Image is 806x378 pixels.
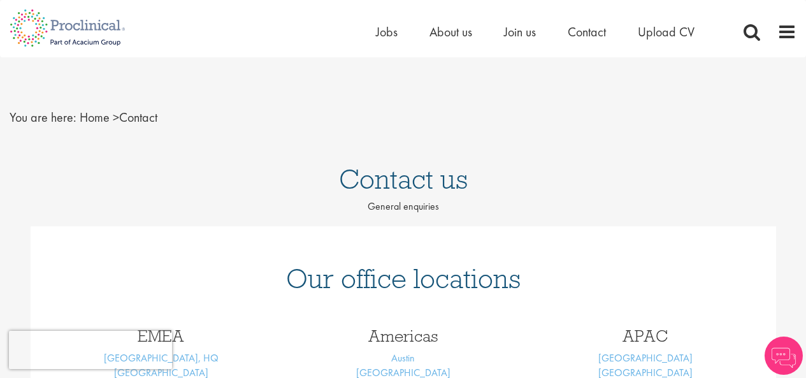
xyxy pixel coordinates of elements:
h3: EMEA [50,328,273,344]
a: Upload CV [638,24,694,40]
h3: APAC [534,328,757,344]
a: Jobs [376,24,398,40]
a: Contact [568,24,606,40]
h1: Our office locations [50,265,757,293]
iframe: reCAPTCHA [9,331,172,369]
a: [GEOGRAPHIC_DATA] [598,351,693,365]
a: About us [429,24,472,40]
a: Join us [504,24,536,40]
a: breadcrumb link to Home [80,109,110,126]
span: You are here: [10,109,76,126]
a: Austin [391,351,415,365]
span: > [113,109,119,126]
h3: Americas [292,328,515,344]
img: Chatbot [765,337,803,375]
span: Contact [80,109,157,126]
